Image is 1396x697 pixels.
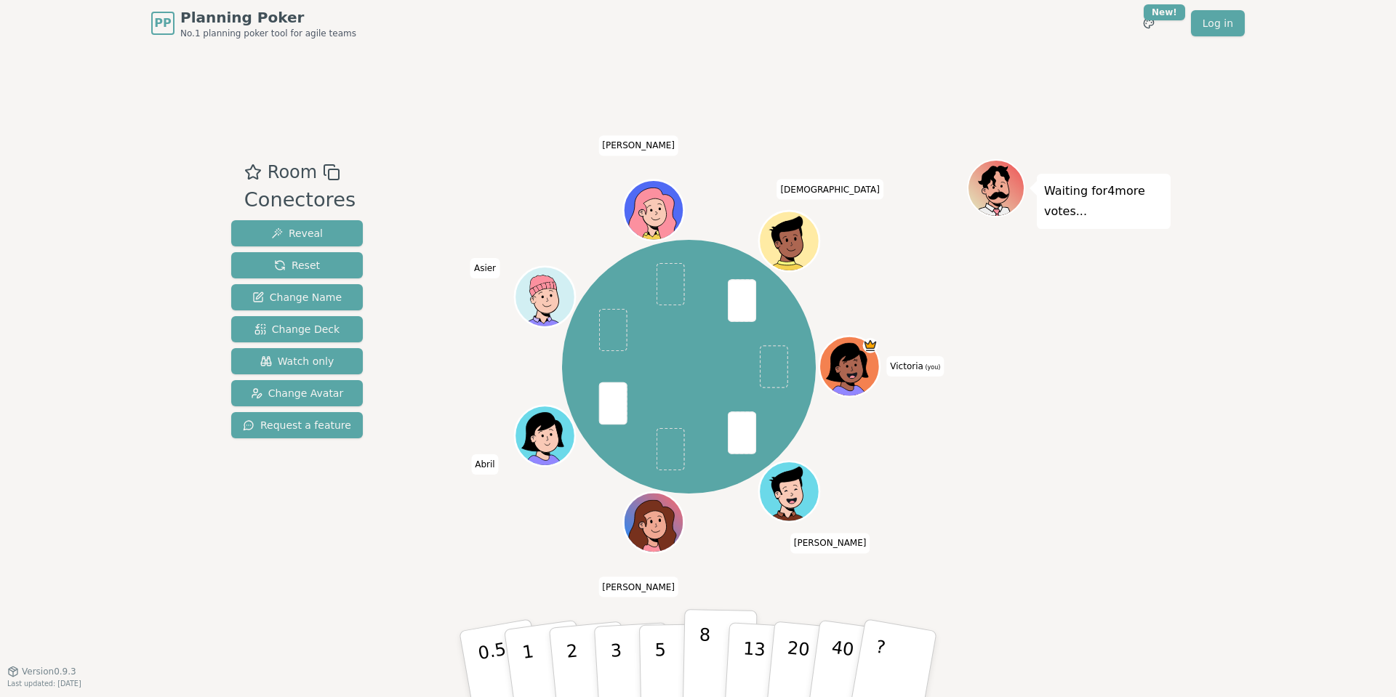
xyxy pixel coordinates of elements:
[1136,10,1162,36] button: New!
[268,159,317,185] span: Room
[180,7,356,28] span: Planning Poker
[154,15,171,32] span: PP
[821,338,878,395] button: Click to change your avatar
[251,386,344,400] span: Change Avatar
[260,354,334,368] span: Watch only
[7,680,81,688] span: Last updated: [DATE]
[777,180,883,200] span: Click to change your name
[7,666,76,677] button: Version0.9.3
[1044,181,1163,222] p: Waiting for 4 more votes...
[923,364,941,371] span: (you)
[22,666,76,677] span: Version 0.9.3
[244,185,356,215] div: Conectores
[886,356,944,376] span: Click to change your name
[271,226,323,241] span: Reveal
[862,338,878,353] span: Victoria is the host
[180,28,356,39] span: No.1 planning poker tool for agile teams
[151,7,356,39] a: PPPlanning PokerNo.1 planning poker tool for agile teams
[231,348,363,374] button: Watch only
[252,290,342,305] span: Change Name
[231,316,363,342] button: Change Deck
[231,380,363,406] button: Change Avatar
[471,454,498,475] span: Click to change your name
[231,252,363,278] button: Reset
[243,418,351,432] span: Request a feature
[1144,4,1185,20] div: New!
[244,159,262,185] button: Add as favourite
[231,284,363,310] button: Change Name
[231,412,363,438] button: Request a feature
[231,220,363,246] button: Reveal
[598,577,678,597] span: Click to change your name
[470,258,500,278] span: Click to change your name
[254,322,340,337] span: Change Deck
[274,258,320,273] span: Reset
[1191,10,1245,36] a: Log in
[598,136,678,156] span: Click to change your name
[790,533,870,554] span: Click to change your name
